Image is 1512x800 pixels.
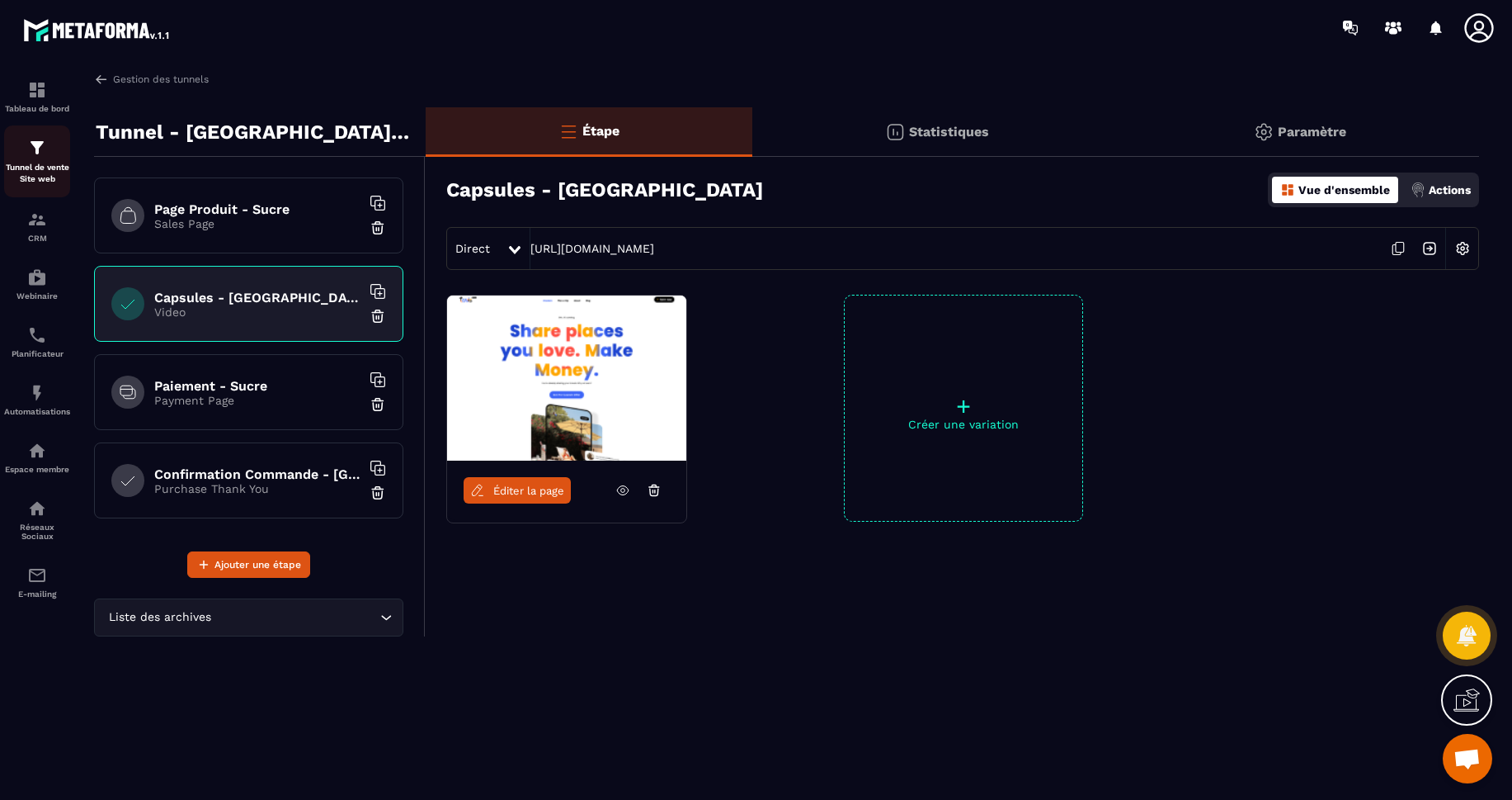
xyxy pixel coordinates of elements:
[455,242,490,255] span: Direct
[154,466,360,482] h6: Confirmation Commande - [GEOGRAPHIC_DATA]
[214,608,376,627] input: Search for option
[23,15,172,45] img: logo
[96,116,413,149] p: Tunnel - [GEOGRAPHIC_DATA] - V2
[558,121,578,141] img: bars-o.4a397970.svg
[4,104,70,113] p: Tableau de bord
[27,267,47,287] img: automations
[154,305,360,319] p: Video
[27,210,47,230] img: formation
[154,217,360,230] p: Sales Page
[154,378,360,394] h6: Paiement - Sucre
[1298,183,1390,196] p: Vue d'ensemble
[1278,124,1346,140] p: Paramètre
[4,371,70,428] a: automationsautomationsAutomatisations
[1411,182,1425,197] img: actions.d6e523a2.png
[909,124,989,140] p: Statistiques
[1447,233,1478,264] img: setting-w.858f3a88.svg
[27,80,47,100] img: formation
[27,138,47,158] img: formation
[27,566,47,585] img: email
[447,296,686,461] img: image
[27,325,47,345] img: scheduler
[27,499,47,518] img: social-network
[214,556,301,573] span: Ajouter une étape
[154,482,360,495] p: Purchase Thank You
[370,485,386,501] img: trash
[105,608,214,627] span: Liste des archives
[4,349,70,358] p: Planificateur
[845,395,1082,418] p: +
[885,122,905,142] img: stats.20deebd0.svg
[530,242,654,255] a: [URL][DOMAIN_NAME]
[370,308,386,324] img: trash
[370,220,386,236] img: trash
[1254,122,1274,142] img: setting-gr.5f69749f.svg
[154,394,360,407] p: Payment Page
[4,589,70,599] p: E-mailing
[187,551,310,578] button: Ajouter une étape
[493,485,564,497] span: Éditer la page
[4,523,70,541] p: Réseaux Sociaux
[4,465,70,474] p: Espace membre
[4,197,70,255] a: formationformationCRM
[4,234,70,243] p: CRM
[582,123,619,139] p: Étape
[4,68,70,125] a: formationformationTableau de bord
[4,428,70,486] a: automationsautomationsEspace membre
[845,418,1082,431] p: Créer une variation
[4,313,70,371] a: schedulerschedulerPlanificateur
[4,125,70,197] a: formationformationTunnel de vente Site web
[1280,182,1295,197] img: dashboard-orange.40269519.svg
[4,162,70,185] p: Tunnel de vente Site web
[4,291,70,301] p: Webinaire
[27,383,47,403] img: automations
[154,201,360,217] h6: Page Produit - Sucre
[1443,734,1492,783] div: Ouvrir le chat
[4,553,70,611] a: emailemailE-mailing
[4,486,70,553] a: social-networksocial-networkRéseaux Sociaux
[4,407,70,416] p: Automatisations
[370,396,386,413] img: trash
[27,441,47,461] img: automations
[1414,233,1445,264] img: arrow-next.bcc2205e.svg
[154,290,360,305] h6: Capsules - [GEOGRAPHIC_DATA]
[4,255,70,313] a: automationsautomationsWebinaire
[464,477,571,504] a: Éditer la page
[94,72,209,87] a: Gestion des tunnels
[94,72,109,87] img: arrow
[94,599,403,637] div: Search for option
[1429,183,1471,196] p: Actions
[446,178,763,201] h3: Capsules - [GEOGRAPHIC_DATA]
